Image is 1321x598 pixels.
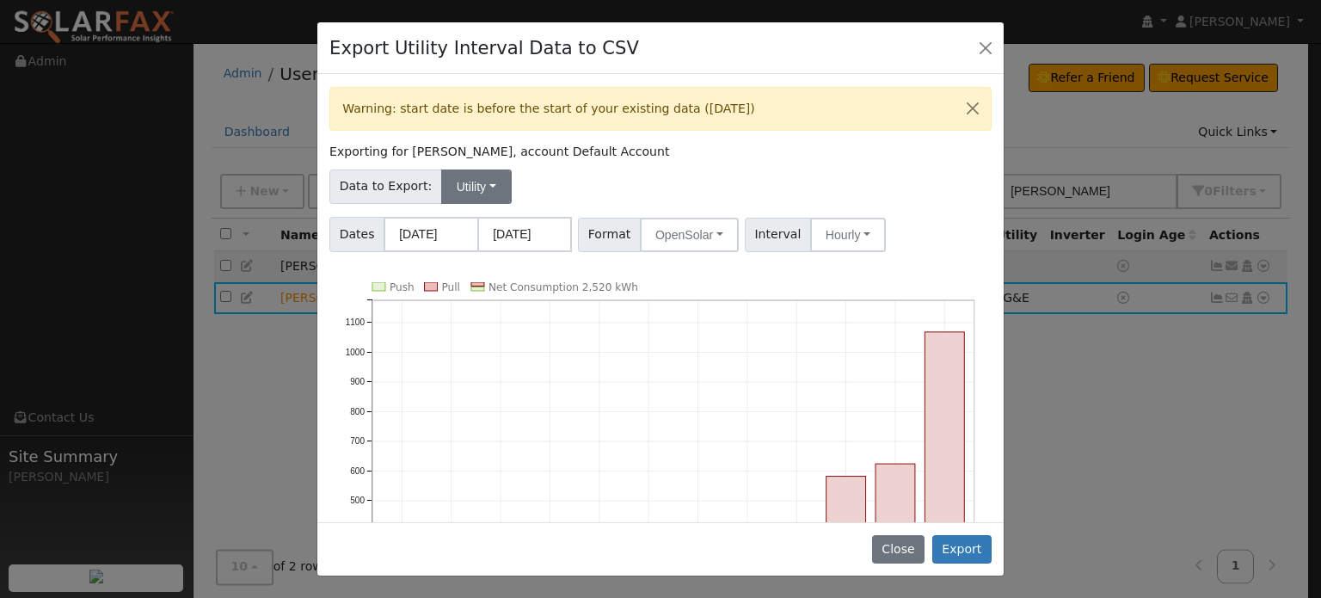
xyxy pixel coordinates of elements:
span: Dates [329,217,384,252]
text: 600 [350,466,365,476]
button: Hourly [810,218,886,252]
span: Data to Export: [329,170,442,204]
span: Format [578,218,641,252]
text: 500 [350,496,365,505]
span: Interval [745,218,811,252]
text: 1100 [346,317,366,327]
button: Close [955,88,991,130]
div: Warning: start date is before the start of your existing data ([DATE]) [329,87,992,131]
text: 900 [350,377,365,386]
text: 1000 [346,348,366,357]
text: 800 [350,407,365,416]
h4: Export Utility Interval Data to CSV [329,34,639,62]
button: Close [872,535,925,564]
button: Close [974,35,998,59]
button: Export [932,535,992,564]
button: Utility [441,170,512,204]
text: 700 [350,436,365,446]
text: Net Consumption 2,520 kWh [488,281,638,293]
text: Push [390,281,415,293]
label: Exporting for [PERSON_NAME], account Default Account [329,143,669,161]
button: OpenSolar [640,218,739,252]
text: Pull [442,281,460,293]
